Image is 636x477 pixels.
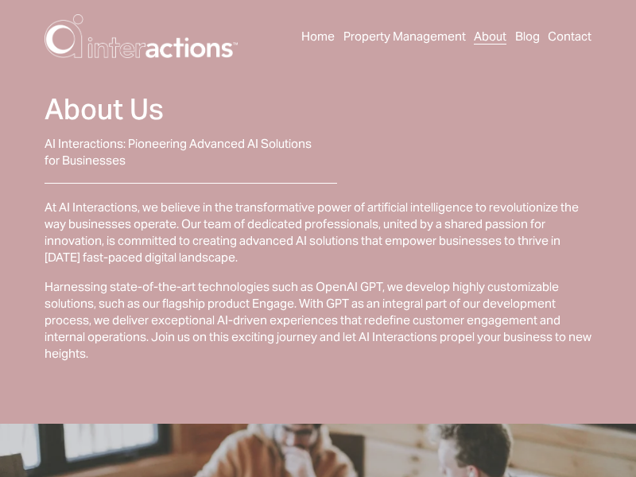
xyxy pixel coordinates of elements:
[45,93,221,126] h1: About Us
[548,26,591,45] a: Contact
[45,14,238,58] img: AI Interactions
[45,278,591,362] p: Harnessing state-of-the-art technologies such as OpenAI GPT, we develop highly customizable solut...
[515,26,540,45] a: Blog
[343,26,466,45] a: Property Management
[45,135,314,169] p: AI Interactions: Pioneering Advanced AI Solutions for Businesses
[474,26,506,45] a: About
[301,26,335,45] a: Home
[45,199,591,266] p: At AI Interactions, we believe in the transformative power of artificial intelligence to revoluti...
